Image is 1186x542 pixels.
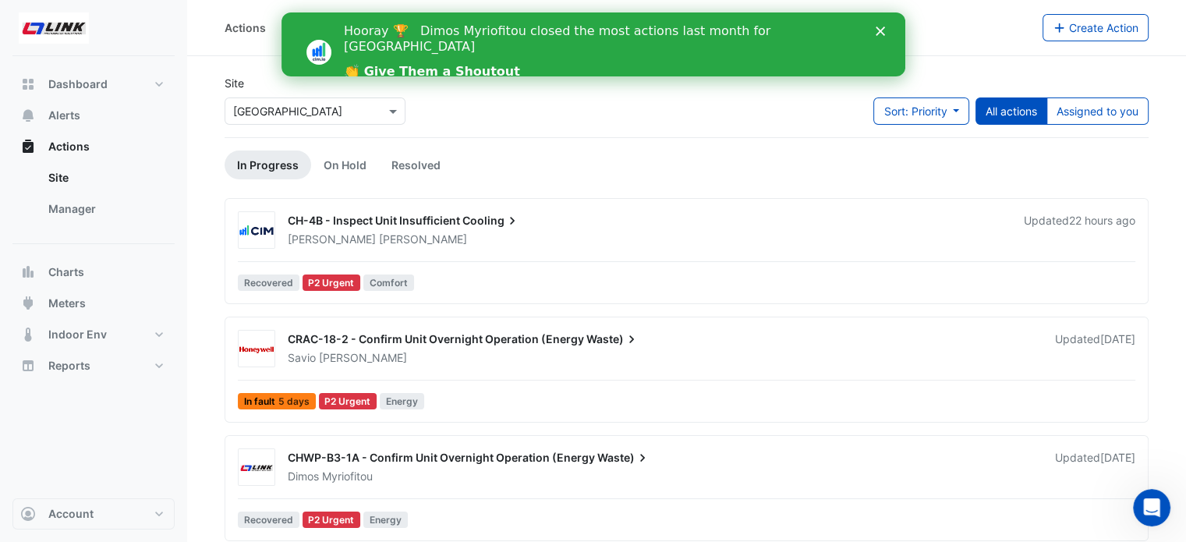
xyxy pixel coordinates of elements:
[1055,450,1135,484] div: Updated
[12,69,175,100] button: Dashboard
[379,151,453,179] a: Resolved
[48,358,90,374] span: Reports
[281,12,905,76] iframe: Intercom live chat banner
[239,342,274,357] img: Honeywell
[12,100,175,131] button: Alerts
[363,275,414,291] span: Comfort
[48,296,86,311] span: Meters
[363,512,408,528] span: Energy
[303,275,361,291] div: P2 Urgent
[239,460,274,476] img: Link Mechanical
[48,327,107,342] span: Indoor Env
[379,232,467,247] span: [PERSON_NAME]
[1043,14,1149,41] button: Create Action
[12,498,175,530] button: Account
[48,108,80,123] span: Alerts
[319,350,407,366] span: [PERSON_NAME]
[288,214,460,227] span: CH-4B - Inspect Unit Insufficient
[20,296,36,311] app-icon: Meters
[36,162,175,193] a: Site
[303,512,361,528] div: P2 Urgent
[36,193,175,225] a: Manager
[48,139,90,154] span: Actions
[883,105,947,118] span: Sort: Priority
[12,162,175,231] div: Actions
[288,232,376,246] span: [PERSON_NAME]
[20,108,36,123] app-icon: Alerts
[597,450,650,466] span: Waste)
[238,393,316,409] span: In fault
[594,14,610,23] div: Close
[288,469,319,483] span: Dimos
[1100,332,1135,345] span: Fri 10-Oct-2025 12:44 AEDT
[238,275,299,291] span: Recovered
[380,393,424,409] span: Energy
[873,97,969,125] button: Sort: Priority
[586,331,639,347] span: Waste)
[48,506,94,522] span: Account
[12,288,175,319] button: Meters
[322,469,373,484] span: Myriofitou
[62,51,239,69] a: 👏 Give Them a Shoutout
[1133,489,1170,526] iframe: Intercom live chat
[20,264,36,280] app-icon: Charts
[225,151,311,179] a: In Progress
[20,139,36,154] app-icon: Actions
[288,451,595,464] span: CHWP-B3-1A - Confirm Unit Overnight Operation (Energy
[319,393,377,409] div: P2 Urgent
[12,319,175,350] button: Indoor Env
[1046,97,1149,125] button: Assigned to you
[278,397,310,406] span: 5 days
[12,131,175,162] button: Actions
[48,264,84,280] span: Charts
[311,151,379,179] a: On Hold
[975,97,1047,125] button: All actions
[225,19,266,36] div: Actions
[19,12,89,44] img: Company Logo
[462,213,520,228] span: Cooling
[1069,21,1138,34] span: Create Action
[225,75,244,91] label: Site
[1055,331,1135,366] div: Updated
[20,358,36,374] app-icon: Reports
[1069,214,1135,227] span: Mon 13-Oct-2025 12:01 AEDT
[288,351,316,364] span: Savio
[1024,213,1135,247] div: Updated
[288,332,584,345] span: CRAC-18-2 - Confirm Unit Overnight Operation (Energy
[12,257,175,288] button: Charts
[1100,451,1135,464] span: Tue 16-Sep-2025 08:33 AEST
[238,512,299,528] span: Recovered
[239,223,274,239] img: CIM
[48,76,108,92] span: Dashboard
[12,350,175,381] button: Reports
[20,76,36,92] app-icon: Dashboard
[20,327,36,342] app-icon: Indoor Env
